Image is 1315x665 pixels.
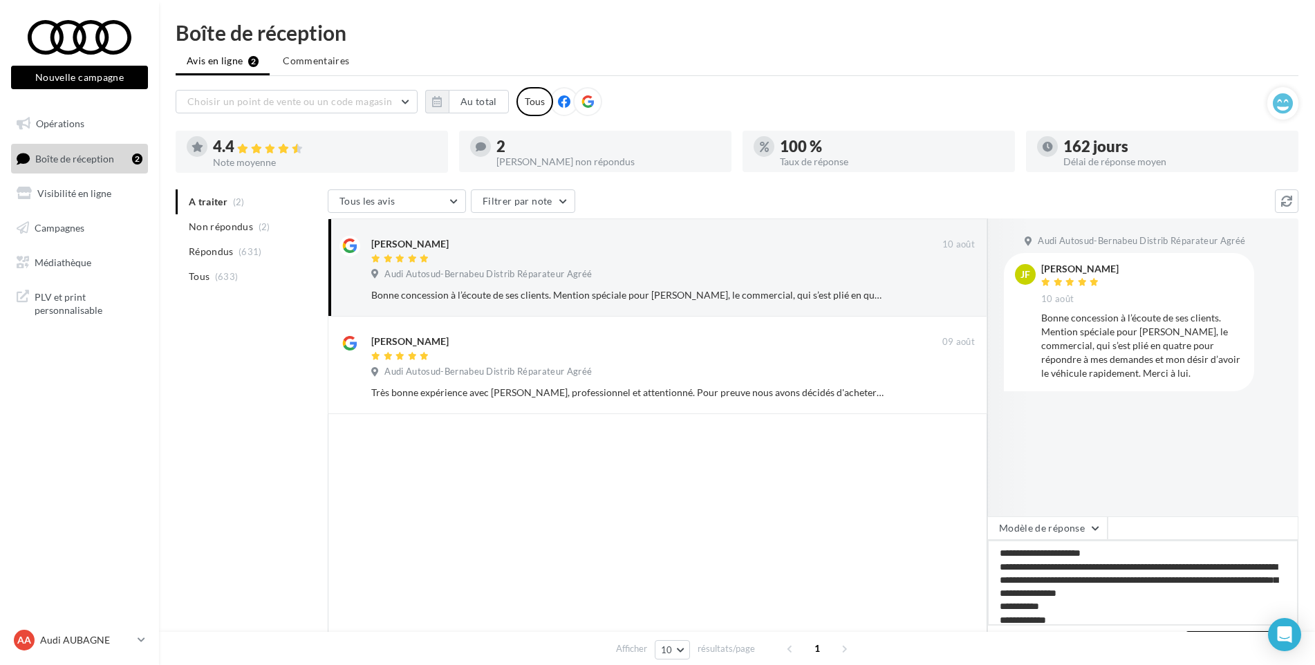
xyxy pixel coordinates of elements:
[283,54,349,68] span: Commentaires
[132,153,142,165] div: 2
[655,640,690,659] button: 10
[987,516,1108,540] button: Modèle de réponse
[8,179,151,208] a: Visibilité en ligne
[929,285,975,305] button: Ignorer
[35,288,142,317] span: PLV et print personnalisable
[17,633,31,647] span: AA
[176,22,1298,43] div: Boîte de réception
[187,95,392,107] span: Choisir un point de vente ou un code magasin
[239,246,262,257] span: (631)
[384,268,592,281] span: Audi Autosud-Bernabeu Distrib Réparateur Agréé
[661,644,673,655] span: 10
[213,158,437,167] div: Note moyenne
[35,256,91,268] span: Médiathèque
[1041,264,1119,274] div: [PERSON_NAME]
[496,157,720,167] div: [PERSON_NAME] non répondus
[8,282,151,323] a: PLV et print personnalisable
[1063,157,1287,167] div: Délai de réponse moyen
[11,627,148,653] a: AA Audi AUBAGNE
[449,90,509,113] button: Au total
[425,90,509,113] button: Au total
[189,270,209,283] span: Tous
[1041,311,1243,380] div: Bonne concession à l’écoute de ses clients. Mention spéciale pour [PERSON_NAME], le commercial, q...
[371,288,885,302] div: Bonne concession à l’écoute de ses clients. Mention spéciale pour [PERSON_NAME], le commercial, q...
[8,248,151,277] a: Médiathèque
[1038,235,1245,247] span: Audi Autosud-Bernabeu Distrib Réparateur Agréé
[616,642,647,655] span: Afficher
[780,157,1004,167] div: Taux de réponse
[1268,618,1301,651] div: Open Intercom Messenger
[471,189,575,213] button: Filtrer par note
[189,245,234,259] span: Répondus
[189,220,253,234] span: Non répondus
[213,139,437,155] div: 4.4
[11,66,148,89] button: Nouvelle campagne
[8,144,151,174] a: Boîte de réception2
[215,271,239,282] span: (633)
[8,109,151,138] a: Opérations
[328,189,466,213] button: Tous les avis
[371,386,885,400] div: Très bonne expérience avec [PERSON_NAME], professionnel et attentionné. Pour preuve nous avons dé...
[1041,293,1074,306] span: 10 août
[780,139,1004,154] div: 100 %
[496,139,720,154] div: 2
[35,222,84,234] span: Campagnes
[371,335,449,348] div: [PERSON_NAME]
[942,336,975,348] span: 09 août
[806,637,828,659] span: 1
[35,152,114,164] span: Boîte de réception
[942,238,975,251] span: 10 août
[371,237,449,251] div: [PERSON_NAME]
[259,221,270,232] span: (2)
[36,118,84,129] span: Opérations
[929,383,975,402] button: Ignorer
[8,214,151,243] a: Campagnes
[176,90,418,113] button: Choisir un point de vente ou un code magasin
[1063,139,1287,154] div: 162 jours
[339,195,395,207] span: Tous les avis
[516,87,553,116] div: Tous
[37,187,111,199] span: Visibilité en ligne
[40,633,132,647] p: Audi AUBAGNE
[1020,268,1030,281] span: JF
[384,366,592,378] span: Audi Autosud-Bernabeu Distrib Réparateur Agréé
[698,642,755,655] span: résultats/page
